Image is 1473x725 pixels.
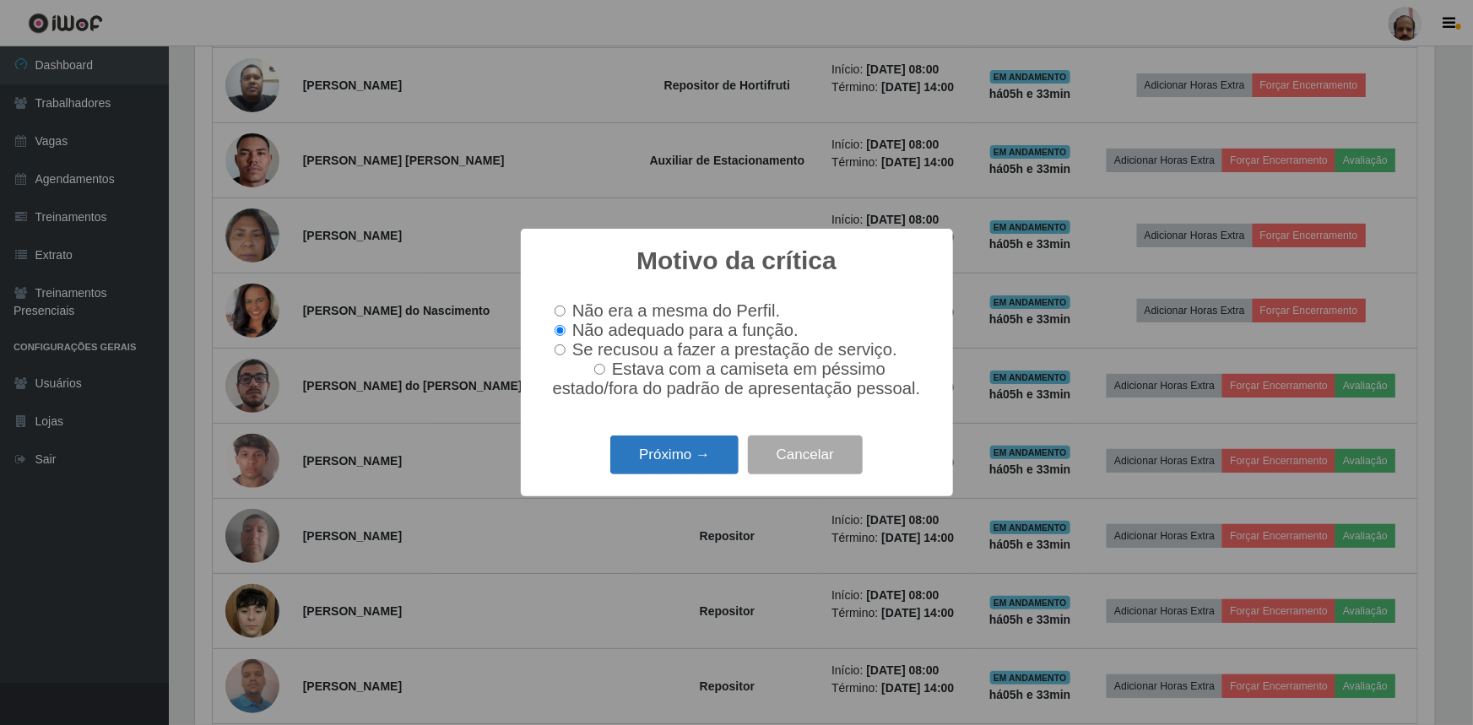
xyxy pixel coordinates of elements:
input: Não adequado para a função. [555,325,566,336]
span: Não adequado para a função. [572,321,799,339]
input: Não era a mesma do Perfil. [555,306,566,317]
input: Se recusou a fazer a prestação de serviço. [555,344,566,355]
span: Se recusou a fazer a prestação de serviço. [572,340,897,359]
button: Próximo → [610,436,739,475]
input: Estava com a camiseta em péssimo estado/fora do padrão de apresentação pessoal. [594,364,605,375]
h2: Motivo da crítica [636,246,837,276]
button: Cancelar [748,436,863,475]
span: Estava com a camiseta em péssimo estado/fora do padrão de apresentação pessoal. [553,360,921,398]
span: Não era a mesma do Perfil. [572,301,780,320]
